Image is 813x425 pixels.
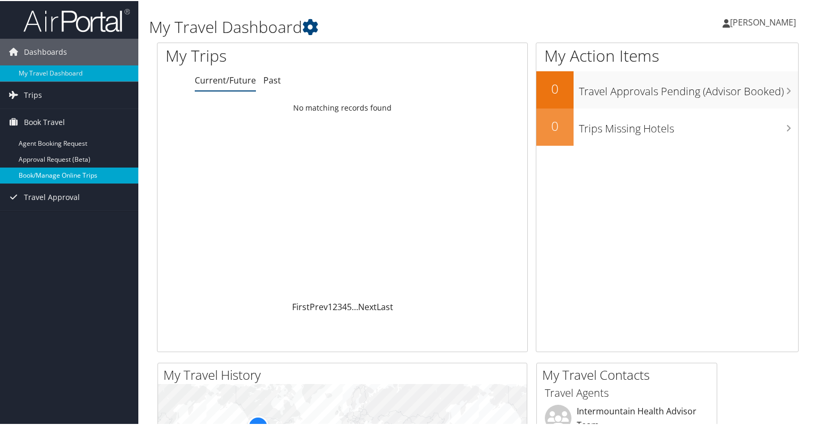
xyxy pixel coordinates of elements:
span: Book Travel [24,108,65,135]
h3: Travel Approvals Pending (Advisor Booked) [579,78,798,98]
h2: 0 [536,79,574,97]
span: Dashboards [24,38,67,64]
h3: Travel Agents [545,385,709,399]
span: Trips [24,81,42,107]
span: Travel Approval [24,183,80,210]
a: Last [377,300,393,312]
h2: My Travel Contacts [542,365,717,383]
a: Current/Future [195,73,256,85]
h2: My Travel History [163,365,527,383]
h2: 0 [536,116,574,134]
a: Prev [310,300,328,312]
a: 1 [328,300,333,312]
a: 4 [342,300,347,312]
a: Next [358,300,377,312]
a: First [292,300,310,312]
a: 0Travel Approvals Pending (Advisor Booked) [536,70,798,107]
h3: Trips Missing Hotels [579,115,798,135]
a: 0Trips Missing Hotels [536,107,798,145]
td: No matching records found [157,97,527,116]
h1: My Action Items [536,44,798,66]
a: 2 [333,300,337,312]
a: 5 [347,300,352,312]
img: airportal-logo.png [23,7,130,32]
span: [PERSON_NAME] [730,15,796,27]
a: Past [263,73,281,85]
a: 3 [337,300,342,312]
h1: My Trips [165,44,366,66]
span: … [352,300,358,312]
h1: My Travel Dashboard [149,15,587,37]
a: [PERSON_NAME] [723,5,807,37]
